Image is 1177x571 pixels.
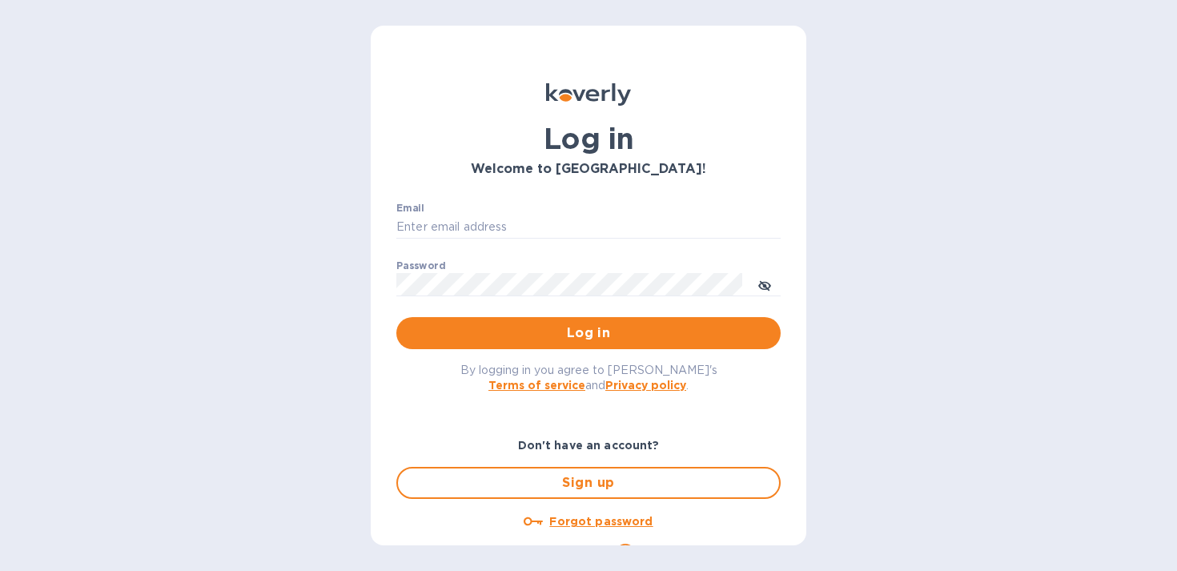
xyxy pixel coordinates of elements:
a: Terms of service [488,379,585,392]
a: Privacy policy [605,379,686,392]
label: Password [396,261,445,271]
img: Koverly [546,83,631,106]
button: Log in [396,317,781,349]
button: toggle password visibility [749,268,781,300]
label: Email [396,203,424,213]
span: Log in [409,324,768,343]
span: By logging in you agree to [PERSON_NAME]'s and . [460,364,717,392]
h3: Welcome to [GEOGRAPHIC_DATA]! [396,162,781,177]
u: Forgot password [549,515,653,528]
span: Sign up [411,473,766,493]
b: Don't have an account? [518,439,660,452]
input: Enter email address [396,215,781,239]
button: Sign up [396,467,781,499]
h1: Log in [396,122,781,155]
